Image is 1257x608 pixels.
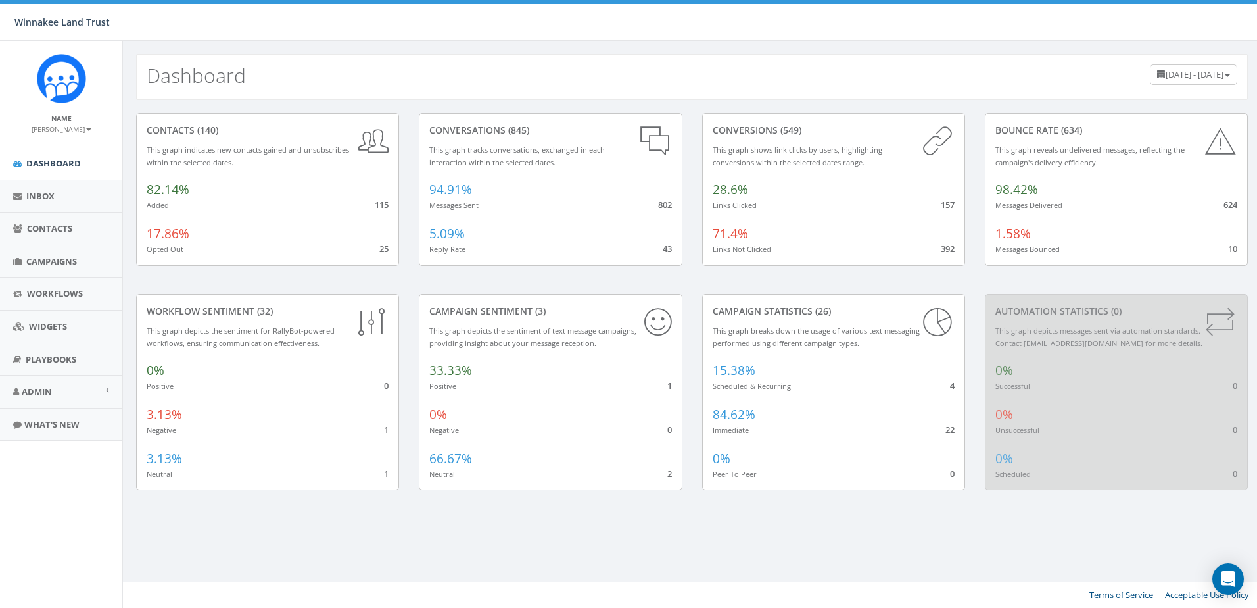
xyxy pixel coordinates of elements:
img: Rally_Corp_Icon.png [37,54,86,103]
span: 0 [384,380,389,392]
small: This graph depicts the sentiment for RallyBot-powered workflows, ensuring communication effective... [147,326,335,348]
small: Peer To Peer [713,469,757,479]
div: Campaign Statistics [713,305,955,318]
span: 115 [375,199,389,211]
span: 0 [950,468,955,480]
a: [PERSON_NAME] [32,122,91,134]
small: Messages Delivered [995,200,1062,210]
span: 0 [1233,380,1237,392]
a: Acceptable Use Policy [1165,589,1249,601]
span: 28.6% [713,181,748,198]
div: contacts [147,124,389,137]
span: 0% [147,362,164,379]
span: 0% [713,450,730,467]
span: [DATE] - [DATE] [1166,68,1223,80]
span: 0% [995,362,1013,379]
span: Campaigns [26,255,77,267]
small: Links Not Clicked [713,244,771,254]
span: (0) [1108,305,1122,317]
span: 84.62% [713,406,755,423]
span: 66.67% [429,450,472,467]
span: 624 [1223,199,1237,211]
span: (32) [254,305,273,317]
span: 1 [667,380,672,392]
span: Dashboard [26,157,81,169]
small: This graph shows link clicks by users, highlighting conversions within the selected dates range. [713,145,882,167]
div: Open Intercom Messenger [1212,563,1244,595]
small: [PERSON_NAME] [32,124,91,134]
span: Playbooks [26,353,76,365]
h2: Dashboard [147,64,246,86]
small: Positive [147,381,174,391]
span: Winnakee Land Trust [14,16,110,28]
span: 15.38% [713,362,755,379]
div: conversations [429,124,671,137]
span: 0 [1233,424,1237,436]
span: 2 [667,468,672,480]
small: Links Clicked [713,200,757,210]
span: 392 [941,243,955,255]
span: 33.33% [429,362,472,379]
span: (845) [506,124,529,136]
small: Scheduled [995,469,1031,479]
small: Scheduled & Recurring [713,381,791,391]
span: 0 [1233,468,1237,480]
small: Unsuccessful [995,425,1039,435]
span: 802 [658,199,672,211]
span: What's New [24,418,80,430]
div: Workflow Sentiment [147,305,389,318]
small: This graph depicts messages sent via automation standards. Contact [EMAIL_ADDRESS][DOMAIN_NAME] f... [995,326,1202,348]
span: 4 [950,380,955,392]
small: Negative [429,425,459,435]
span: 0% [429,406,447,423]
a: Terms of Service [1089,589,1153,601]
span: 25 [379,243,389,255]
small: Reply Rate [429,244,465,254]
span: 0% [995,450,1013,467]
span: 5.09% [429,225,465,242]
span: (634) [1058,124,1082,136]
span: 0 [667,424,672,436]
span: 94.91% [429,181,472,198]
span: 17.86% [147,225,189,242]
small: Neutral [429,469,455,479]
small: Immediate [713,425,749,435]
small: Neutral [147,469,172,479]
span: 1 [384,468,389,480]
span: 10 [1228,243,1237,255]
span: 22 [945,424,955,436]
small: Messages Bounced [995,244,1060,254]
small: Successful [995,381,1030,391]
span: 1 [384,424,389,436]
div: Automation Statistics [995,305,1237,318]
small: Negative [147,425,176,435]
span: 71.4% [713,225,748,242]
span: 0% [995,406,1013,423]
small: Messages Sent [429,200,479,210]
small: Positive [429,381,456,391]
small: This graph breaks down the usage of various text messaging performed using different campaign types. [713,326,920,348]
span: (26) [813,305,831,317]
span: (3) [533,305,546,317]
span: 98.42% [995,181,1038,198]
small: This graph tracks conversations, exchanged in each interaction within the selected dates. [429,145,605,167]
span: 1.58% [995,225,1031,242]
span: 157 [941,199,955,211]
span: (549) [778,124,801,136]
span: 3.13% [147,406,182,423]
small: This graph reveals undelivered messages, reflecting the campaign's delivery efficiency. [995,145,1185,167]
span: Inbox [26,190,55,202]
span: 43 [663,243,672,255]
small: Opted Out [147,244,183,254]
span: Widgets [29,320,67,332]
small: This graph depicts the sentiment of text message campaigns, providing insight about your message ... [429,326,636,348]
small: Added [147,200,169,210]
span: Contacts [27,222,72,234]
span: (140) [195,124,218,136]
span: 3.13% [147,450,182,467]
div: Bounce Rate [995,124,1237,137]
small: Name [51,114,72,123]
span: Workflows [27,288,83,299]
div: Campaign Sentiment [429,305,671,318]
span: Admin [22,386,52,397]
